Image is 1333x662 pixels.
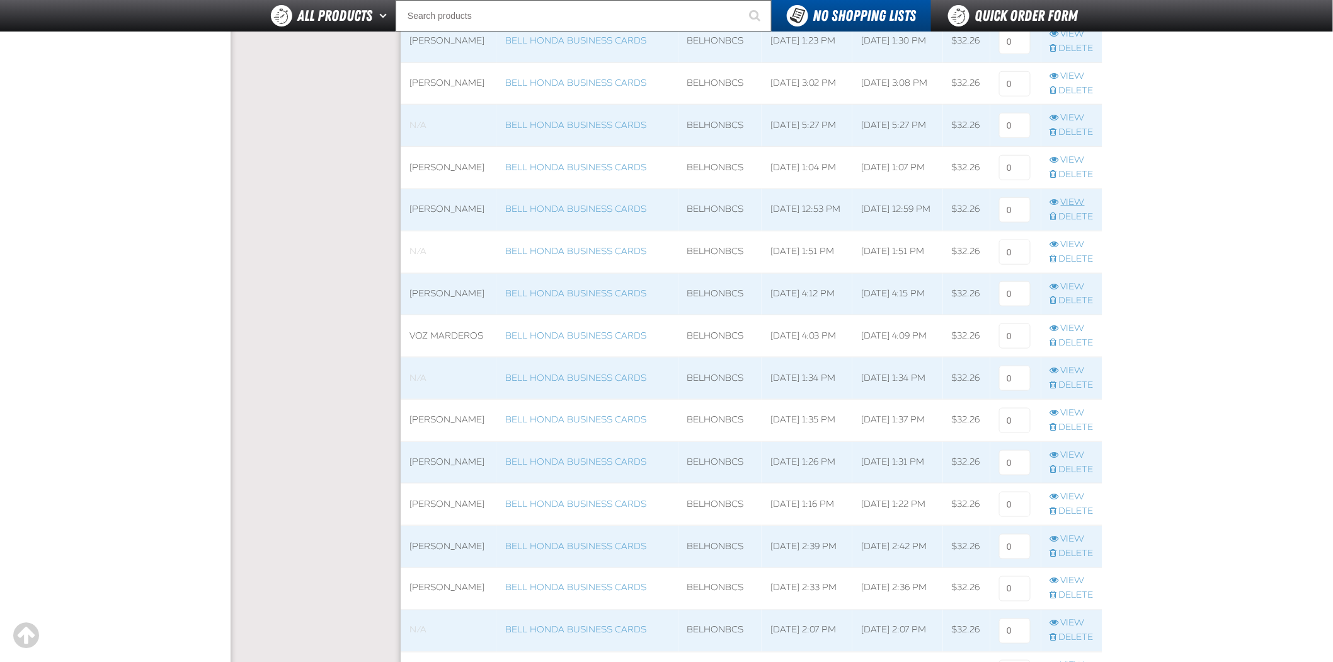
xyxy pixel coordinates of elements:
[762,231,852,273] td: [DATE] 1:51 PM
[505,78,646,88] a: Bell Honda Business Cards
[505,204,646,214] a: Bell Honda Business Cards
[401,147,496,189] td: [PERSON_NAME]
[852,231,943,273] td: [DATE] 1:51 PM
[678,62,762,105] td: BELHONBCS
[943,441,991,484] td: $32.26
[943,568,991,610] td: $32.26
[852,189,943,231] td: [DATE] 12:59 PM
[505,246,646,257] a: Bell Honda Business Cards
[852,610,943,652] td: [DATE] 2:07 PM
[1050,127,1094,139] a: Delete row action
[762,315,852,357] td: [DATE] 4:03 PM
[297,4,372,27] span: All Products
[999,618,1031,644] input: 0
[999,29,1031,54] input: 0
[852,20,943,62] td: [DATE] 1:30 PM
[1050,169,1094,181] a: Delete row action
[1050,253,1094,265] a: Delete row action
[852,526,943,568] td: [DATE] 2:42 PM
[1050,154,1094,166] a: View row action
[678,484,762,526] td: BELHONBCS
[943,484,991,526] td: $32.26
[1050,533,1094,545] a: View row action
[762,62,852,105] td: [DATE] 3:02 PM
[1050,450,1094,462] a: View row action
[401,273,496,315] td: [PERSON_NAME]
[852,484,943,526] td: [DATE] 1:22 PM
[852,441,943,484] td: [DATE] 1:31 PM
[1050,28,1094,40] a: View row action
[505,414,646,425] a: Bell Honda Business Cards
[852,357,943,400] td: [DATE] 1:34 PM
[678,526,762,568] td: BELHONBCS
[762,484,852,526] td: [DATE] 1:16 PM
[762,147,852,189] td: [DATE] 1:04 PM
[943,315,991,357] td: $32.26
[1050,239,1094,251] a: View row action
[401,231,496,273] td: Blank
[13,622,40,649] div: Scroll to the top
[505,373,646,383] a: Bell Honda Business Cards
[505,583,646,593] a: Bell Honda Business Cards
[505,625,646,636] a: Bell Honda Business Cards
[401,399,496,441] td: [PERSON_NAME]
[1050,464,1094,476] a: Delete row action
[943,62,991,105] td: $32.26
[852,568,943,610] td: [DATE] 2:36 PM
[852,399,943,441] td: [DATE] 1:37 PM
[1050,281,1094,293] a: View row action
[505,541,646,552] a: Bell Honda Business Cards
[505,456,646,467] a: Bell Honda Business Cards
[762,20,852,62] td: [DATE] 1:23 PM
[1050,576,1094,588] a: View row action
[943,105,991,147] td: $32.26
[678,568,762,610] td: BELHONBCS
[999,492,1031,517] input: 0
[678,147,762,189] td: BELHONBCS
[1050,632,1094,644] a: Delete row action
[1050,337,1094,349] a: Delete row action
[678,231,762,273] td: BELHONBCS
[401,568,496,610] td: [PERSON_NAME]
[762,441,852,484] td: [DATE] 1:26 PM
[678,20,762,62] td: BELHONBCS
[762,568,852,610] td: [DATE] 2:33 PM
[678,357,762,400] td: BELHONBCS
[762,399,852,441] td: [DATE] 1:35 PM
[943,399,991,441] td: $32.26
[999,197,1031,223] input: 0
[401,189,496,231] td: [PERSON_NAME]
[401,105,496,147] td: Blank
[1050,43,1094,55] a: Delete row action
[678,610,762,652] td: BELHONBCS
[678,399,762,441] td: BELHONBCS
[943,20,991,62] td: $32.26
[505,120,646,131] a: Bell Honda Business Cards
[762,357,852,400] td: [DATE] 1:34 PM
[1050,380,1094,392] a: Delete row action
[999,155,1031,180] input: 0
[999,113,1031,138] input: 0
[999,323,1031,349] input: 0
[999,450,1031,475] input: 0
[852,105,943,147] td: [DATE] 5:27 PM
[401,610,496,652] td: Blank
[999,366,1031,391] input: 0
[762,273,852,315] td: [DATE] 4:12 PM
[678,441,762,484] td: BELHONBCS
[999,534,1031,559] input: 0
[1050,323,1094,335] a: View row action
[401,441,496,484] td: [PERSON_NAME]
[401,20,496,62] td: [PERSON_NAME]
[505,330,646,341] a: Bell Honda Business Cards
[943,526,991,568] td: $32.26
[762,610,852,652] td: [DATE] 2:07 PM
[1050,590,1094,602] a: Delete row action
[505,499,646,509] a: Bell Honda Business Cards
[1050,618,1094,630] a: View row action
[852,147,943,189] td: [DATE] 1:07 PM
[943,610,991,652] td: $32.26
[1050,506,1094,518] a: Delete row action
[943,231,991,273] td: $32.26
[401,62,496,105] td: [PERSON_NAME]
